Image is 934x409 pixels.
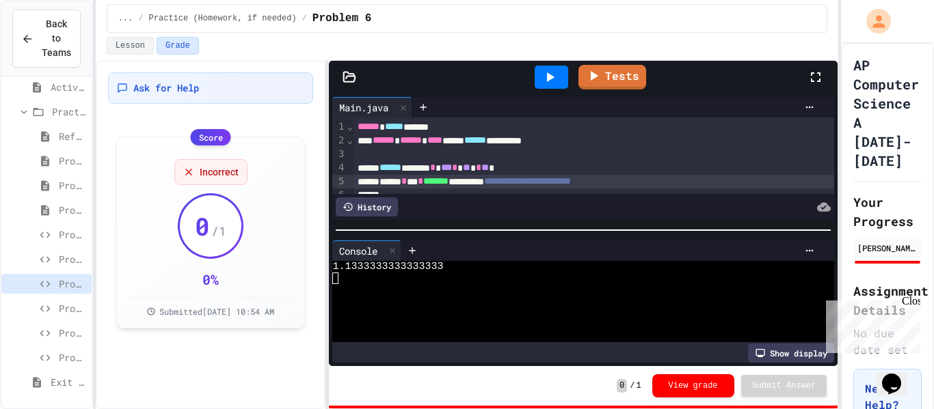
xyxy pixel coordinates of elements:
[12,10,81,68] button: Back to Teams
[852,5,894,37] div: My Account
[59,301,86,315] span: Problem 7
[332,244,384,258] div: Console
[302,13,307,24] span: /
[332,147,346,161] div: 3
[332,188,346,202] div: 6
[5,5,94,87] div: Chat with us now!Close
[332,240,401,261] div: Console
[578,65,646,89] a: Tests
[332,120,346,134] div: 1
[741,375,827,397] button: Submit Answer
[853,281,922,320] h2: Assignment Details
[133,81,199,95] span: Ask for Help
[59,277,86,291] span: Problem 6
[877,354,920,395] iframe: chat widget
[332,100,395,115] div: Main.java
[52,104,86,119] span: Practice (Homework, if needed)
[820,295,920,353] iframe: chat widget
[617,379,627,393] span: 0
[336,197,398,216] div: History
[59,227,86,242] span: Problem 4
[59,154,86,168] span: Problem 1
[107,37,154,55] button: Lesson
[200,165,239,179] span: Incorrect
[59,129,86,143] span: Reference link
[752,380,816,391] span: Submit Answer
[59,350,86,365] span: Problem 9: Temperature Converter
[853,193,922,231] h2: Your Progress
[332,161,346,175] div: 4
[346,135,353,145] span: Fold line
[853,55,922,170] h1: AP Computer Science A [DATE]-[DATE]
[195,212,210,240] span: 0
[748,343,834,363] div: Show display
[191,129,231,145] div: Score
[857,242,918,254] div: [PERSON_NAME]
[59,326,86,340] span: Problem 8
[346,121,353,132] span: Fold line
[332,97,412,117] div: Main.java
[42,17,71,60] span: Back to Teams
[149,13,297,24] span: Practice (Homework, if needed)
[332,175,346,188] div: 5
[159,306,274,317] span: Submitted [DATE] 10:54 AM
[59,252,86,266] span: Problem 5
[51,80,86,94] span: Activity
[118,13,133,24] span: ...
[332,261,443,272] span: 1.1333333333333333
[332,134,346,147] div: 2
[59,203,86,217] span: Problem 3
[630,380,635,391] span: /
[202,270,219,289] div: 0 %
[636,380,641,391] span: 1
[51,375,86,389] span: Exit Ticket
[157,37,199,55] button: Grade
[138,13,143,24] span: /
[211,221,226,240] span: / 1
[652,374,734,397] button: View grade
[312,10,371,27] span: Problem 6
[59,178,86,193] span: Problem 2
